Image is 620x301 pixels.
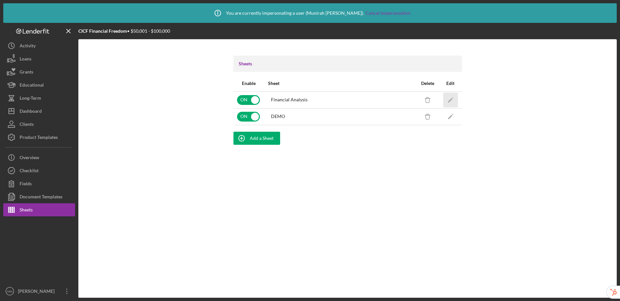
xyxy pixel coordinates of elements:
[3,190,75,203] button: Document Templates
[234,81,264,86] div: Enable
[3,65,75,78] button: Grants
[210,5,410,21] div: You are currently impersonating a user ( Munirah [PERSON_NAME] ).
[20,39,36,54] div: Activity
[20,164,39,179] div: Checklist
[20,151,39,166] div: Overview
[233,132,280,145] button: Add a Sheet
[417,81,439,86] div: Delete
[20,105,42,119] div: Dashboard
[3,285,75,298] button: MM[PERSON_NAME]
[78,28,127,34] b: CICF Financial Freedom
[20,190,62,205] div: Document Templates
[3,105,75,118] button: Dashboard
[366,10,410,16] a: Cancel Impersonation
[3,203,75,216] button: Sheets
[3,39,75,52] button: Activity
[20,52,31,67] div: Loans
[20,78,44,93] div: Educational
[20,177,32,192] div: Fields
[3,151,75,164] button: Overview
[3,92,75,105] button: Long-Term
[7,290,12,293] text: MM
[3,131,75,144] button: Product Templates
[250,132,274,145] div: Add a Sheet
[20,203,33,218] div: Sheets
[3,78,75,92] button: Educational
[20,131,58,145] div: Product Templates
[16,285,59,299] div: [PERSON_NAME]
[3,52,75,65] button: Loans
[20,92,41,106] div: Long-Term
[3,118,75,131] button: Clients
[3,177,75,190] button: Fields
[20,118,34,132] div: Clients
[78,28,170,34] div: • $50,001 - $100,000
[3,164,75,177] button: Checklist
[271,97,308,102] div: Financial Analysis
[239,60,252,67] h3: Sheets
[268,81,279,86] div: Sheet
[439,81,462,86] div: Edit
[20,65,33,80] div: Grants
[271,114,285,119] div: DEMO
